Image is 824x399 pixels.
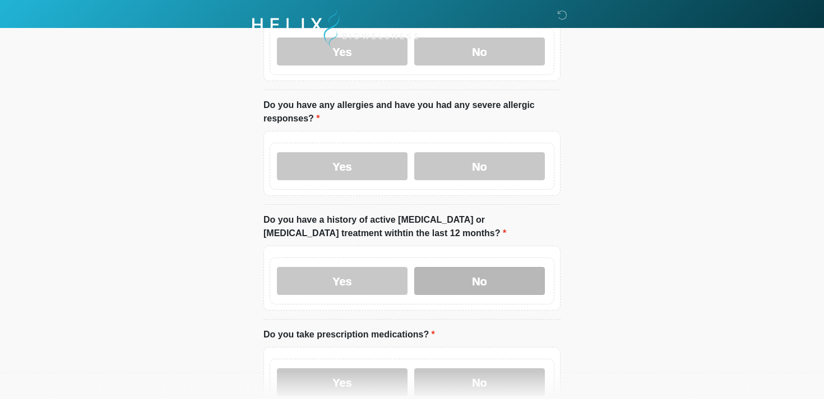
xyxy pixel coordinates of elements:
label: No [414,368,545,396]
label: Yes [277,152,408,180]
label: No [414,152,545,180]
label: Do you have a history of active [MEDICAL_DATA] or [MEDICAL_DATA] treatment withtin the last 12 mo... [263,213,561,240]
img: Helix Biowellness Logo [252,8,419,48]
label: Do you have any allergies and have you had any severe allergic responses? [263,98,561,125]
label: Yes [277,267,408,295]
label: Yes [277,368,408,396]
label: No [414,267,545,295]
label: Do you take prescription medications? [263,328,435,341]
